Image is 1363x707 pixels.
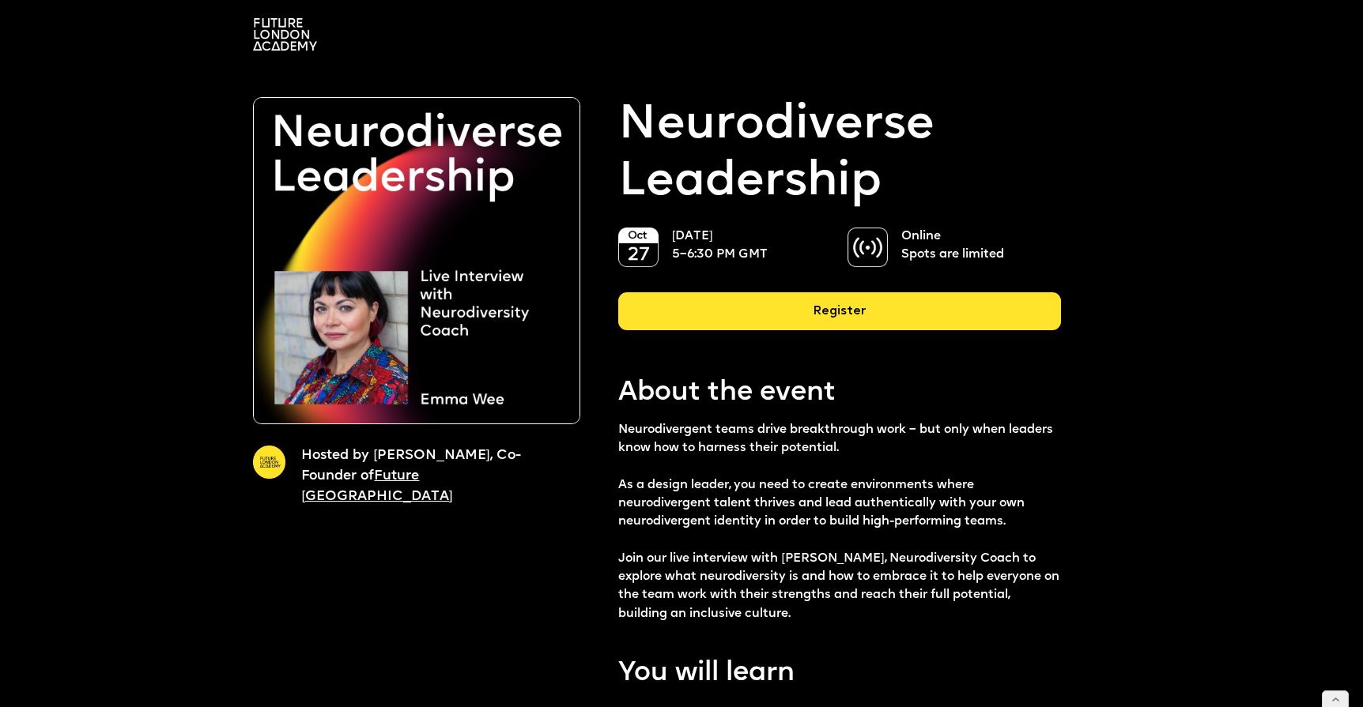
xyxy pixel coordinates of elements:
a: Future [GEOGRAPHIC_DATA] [301,469,452,503]
p: About the event [618,374,1060,412]
p: [DATE] 5–6:30 PM GMT [672,228,832,265]
p: Neurodiverse Leadership [618,97,1060,212]
p: Hosted by [PERSON_NAME], Co-Founder of [301,446,553,507]
p: Online Spots are limited [901,228,1061,265]
p: Neurodivergent teams drive breakthrough work – but only when leaders know how to harness their po... [618,421,1060,623]
a: Register [618,292,1060,343]
img: A yellow circle with Future London Academy logo [253,446,285,478]
div: Register [618,292,1060,330]
p: You will learn [618,655,1060,693]
img: A logo saying in 3 lines: Future London Academy [253,18,317,51]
